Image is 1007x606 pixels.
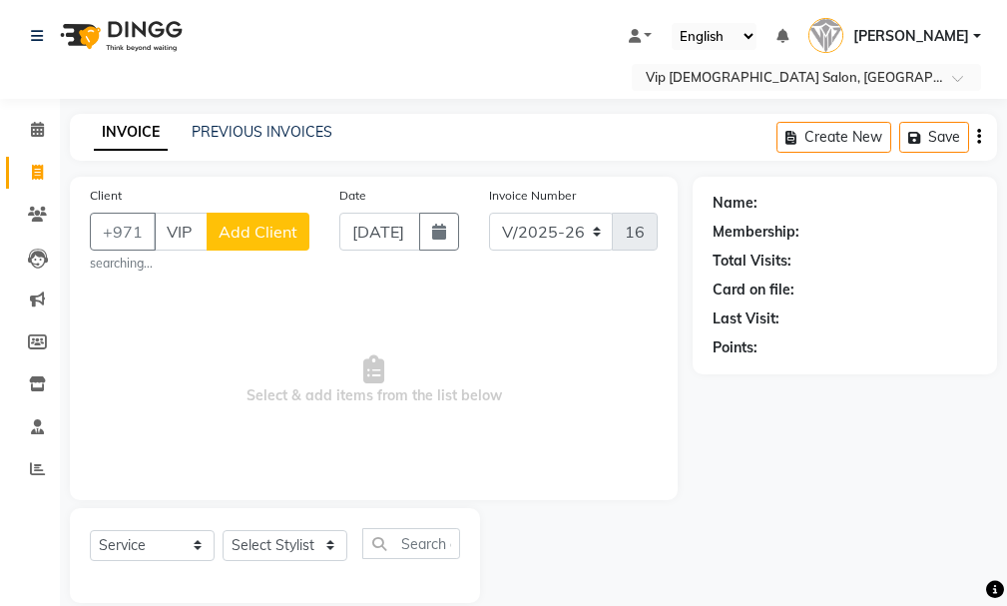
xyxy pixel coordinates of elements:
img: Ricalyn Colcol [808,18,843,53]
img: logo [51,8,188,64]
button: Add Client [207,213,309,251]
button: Save [899,122,969,153]
span: Add Client [219,222,297,242]
button: +971 [90,213,156,251]
div: Membership: [713,222,799,243]
span: [PERSON_NAME] [853,26,969,47]
a: PREVIOUS INVOICES [192,123,332,141]
span: Select & add items from the list below [90,281,658,480]
input: Search by Name/Mobile/Email/Code [154,213,208,251]
div: Card on file: [713,280,794,301]
div: Name: [713,193,757,214]
div: Total Visits: [713,251,791,272]
label: Client [90,187,122,205]
label: Invoice Number [489,187,576,205]
label: Date [339,187,366,205]
small: searching... [90,255,309,273]
button: Create New [776,122,891,153]
div: Last Visit: [713,308,779,329]
div: Points: [713,337,757,358]
input: Search or Scan [362,528,460,559]
a: INVOICE [94,115,168,151]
